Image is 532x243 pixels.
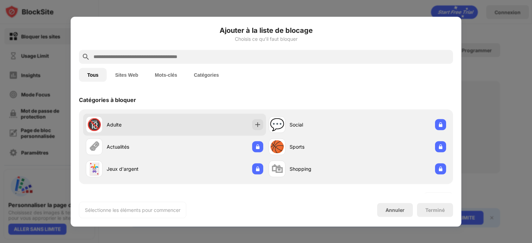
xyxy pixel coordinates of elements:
div: Terminé [425,207,445,213]
img: search.svg [82,53,90,61]
button: Sites Web [107,68,147,82]
button: Catégories [186,68,227,82]
div: Annuler [385,207,405,213]
div: 🃏 [87,162,101,176]
div: 🏀 [270,140,284,154]
div: Sélectionne les éléments pour commencer [85,206,180,213]
div: 🛍 [271,162,283,176]
div: Adulte [107,121,175,128]
div: Jeux d'argent [107,165,175,172]
div: Actualités [107,143,175,150]
button: Mots-clés [147,68,186,82]
div: Shopping [290,165,357,172]
div: Choisis ce qu'il faut bloquer [79,36,453,41]
div: 🗞 [88,140,100,154]
button: Tous [79,68,107,82]
h6: Ajouter à la liste de blocage [79,25,453,35]
div: Sports [290,143,357,150]
div: 💬 [270,118,284,132]
div: Social [290,121,357,128]
div: Catégories à bloquer [79,96,136,103]
div: 🔞 [87,118,101,132]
